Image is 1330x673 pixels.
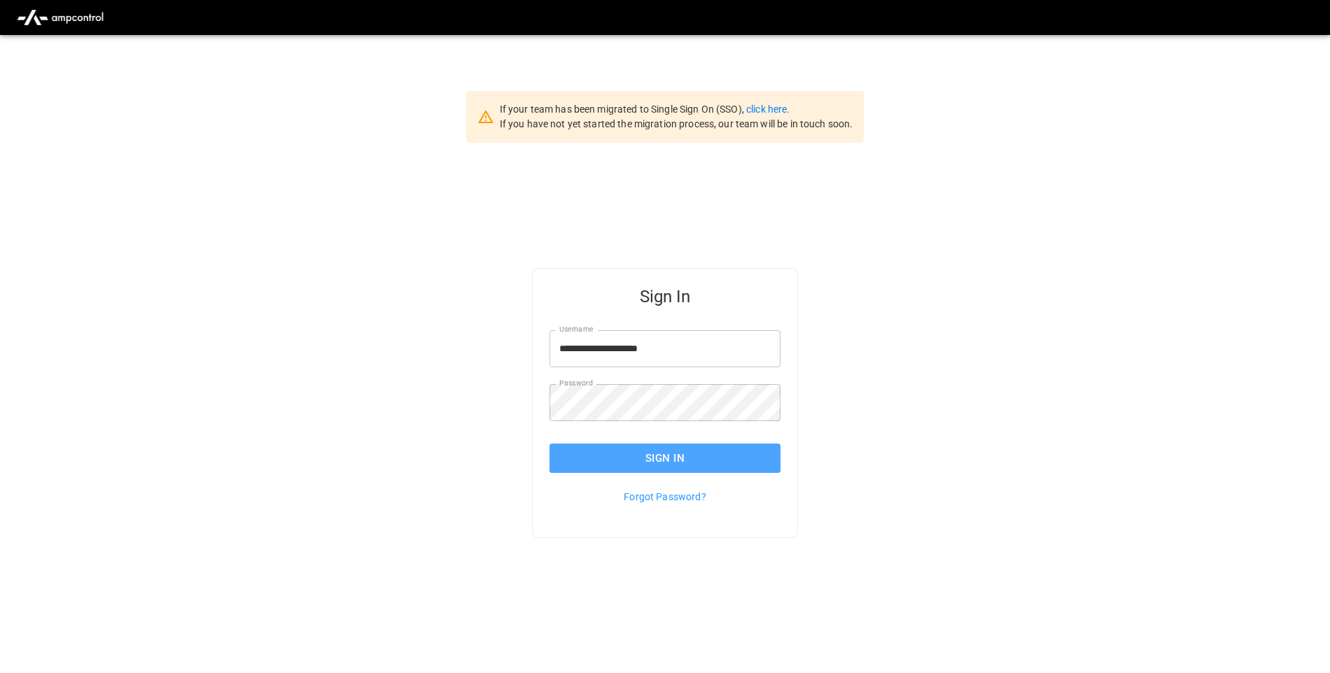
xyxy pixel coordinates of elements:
label: Username [559,324,593,335]
label: Password [559,378,593,389]
span: If your team has been migrated to Single Sign On (SSO), [500,104,746,115]
p: Forgot Password? [549,490,780,504]
a: click here. [746,104,790,115]
button: Sign In [549,444,780,473]
img: ampcontrol.io logo [11,4,109,31]
span: If you have not yet started the migration process, our team will be in touch soon. [500,118,853,129]
h5: Sign In [549,285,780,308]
